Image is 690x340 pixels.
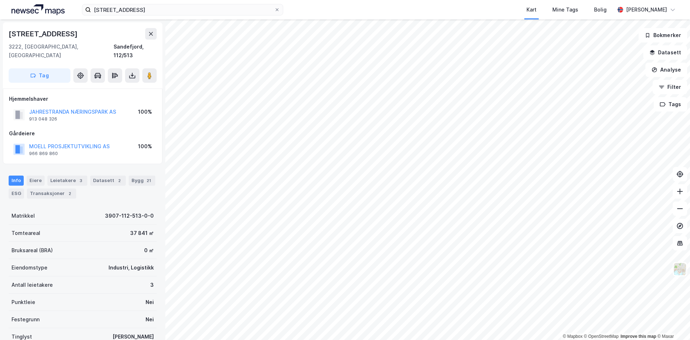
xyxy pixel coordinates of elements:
[526,5,537,14] div: Kart
[626,5,667,14] div: [PERSON_NAME]
[673,262,687,276] img: Z
[109,263,154,272] div: Industri, Logistikk
[653,80,687,94] button: Filter
[11,315,40,324] div: Festegrunn
[150,281,154,289] div: 3
[11,229,40,237] div: Tomteareal
[654,305,690,340] div: Kontrollprogram for chat
[639,28,687,42] button: Bokmerker
[91,4,274,15] input: Søk på adresse, matrikkel, gårdeiere, leietakere eller personer
[11,298,35,307] div: Punktleie
[66,190,73,197] div: 2
[29,116,57,122] div: 913 048 326
[130,229,154,237] div: 37 841 ㎡
[114,42,157,60] div: Sandefjord, 112/513
[27,189,76,199] div: Transaksjoner
[9,176,24,186] div: Info
[9,68,70,83] button: Tag
[47,176,87,186] div: Leietakere
[105,212,154,220] div: 3907-112-513-0-0
[9,129,156,138] div: Gårdeiere
[138,142,152,151] div: 100%
[90,176,126,186] div: Datasett
[11,281,53,289] div: Antall leietakere
[643,45,687,60] button: Datasett
[11,263,47,272] div: Eiendomstype
[9,95,156,103] div: Hjemmelshaver
[654,97,687,112] button: Tags
[11,212,35,220] div: Matrikkel
[146,298,154,307] div: Nei
[9,42,114,60] div: 3222, [GEOGRAPHIC_DATA], [GEOGRAPHIC_DATA]
[27,176,45,186] div: Eiere
[138,108,152,116] div: 100%
[9,28,79,40] div: [STREET_ADDRESS]
[584,334,619,339] a: OpenStreetMap
[129,176,155,186] div: Bygg
[654,305,690,340] iframe: Chat Widget
[116,177,123,184] div: 2
[146,315,154,324] div: Nei
[621,334,656,339] a: Improve this map
[11,246,53,255] div: Bruksareal (BRA)
[645,63,687,77] button: Analyse
[563,334,583,339] a: Mapbox
[144,246,154,255] div: 0 ㎡
[9,189,24,199] div: ESG
[11,4,65,15] img: logo.a4113a55bc3d86da70a041830d287a7e.svg
[77,177,84,184] div: 3
[594,5,607,14] div: Bolig
[29,151,58,157] div: 966 869 860
[145,177,152,184] div: 21
[552,5,578,14] div: Mine Tags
